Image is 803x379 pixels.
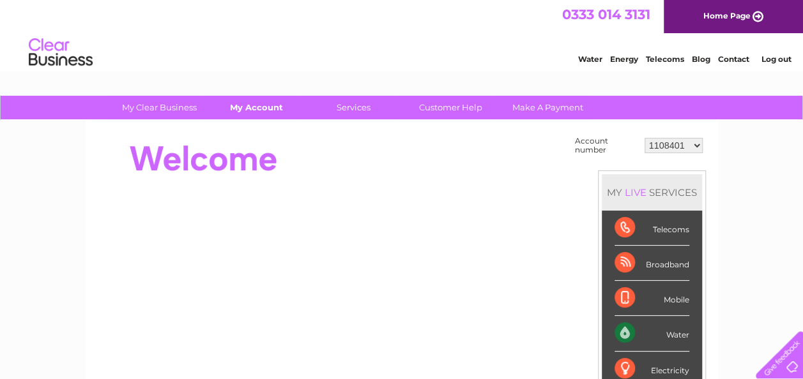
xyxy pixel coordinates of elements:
div: Clear Business is a trading name of Verastar Limited (registered in [GEOGRAPHIC_DATA] No. 3667643... [100,7,704,62]
div: Telecoms [615,211,689,246]
a: 0333 014 3131 [562,6,650,22]
a: My Clear Business [107,96,212,119]
a: Customer Help [398,96,503,119]
a: My Account [204,96,309,119]
div: LIVE [622,186,649,198]
div: Mobile [615,281,689,316]
td: Account number [572,133,641,158]
a: Blog [692,54,710,64]
a: Contact [718,54,749,64]
a: Services [301,96,406,119]
a: Make A Payment [495,96,600,119]
div: Broadband [615,246,689,281]
a: Telecoms [646,54,684,64]
img: logo.png [28,33,93,72]
div: Water [615,316,689,351]
a: Log out [761,54,791,64]
a: Water [578,54,602,64]
div: MY SERVICES [602,174,702,211]
a: Energy [610,54,638,64]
